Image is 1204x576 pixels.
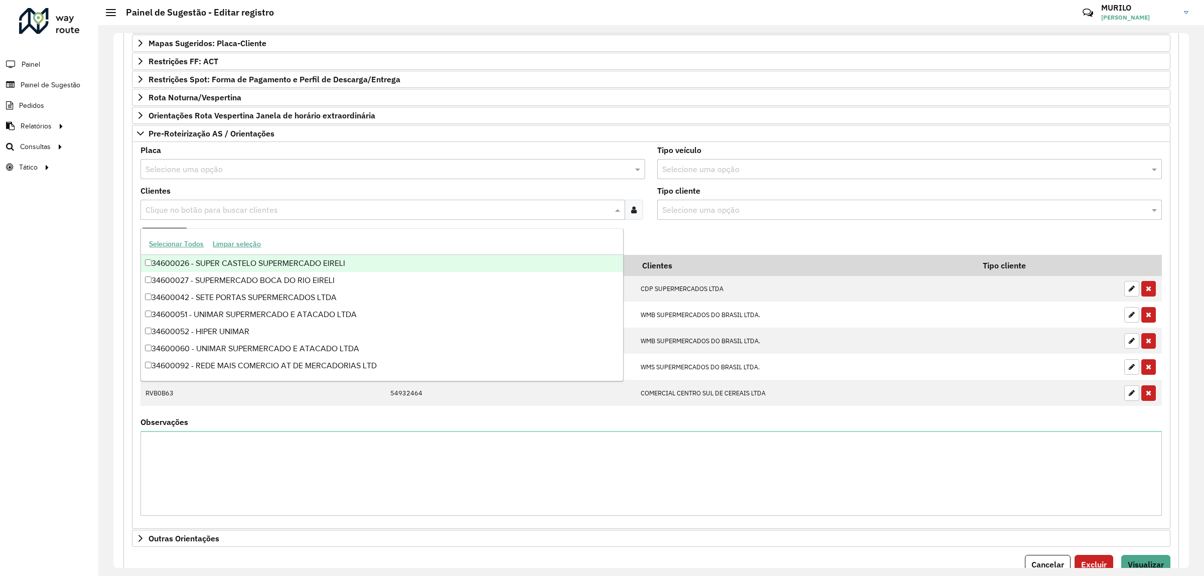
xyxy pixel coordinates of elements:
span: Consultas [20,141,51,152]
td: RVB0B63 [140,380,239,406]
label: Tipo cliente [657,185,700,197]
td: WMB SUPERMERCADOS DO BRASIL LTDA. [635,302,976,328]
td: CDP SUPERMERCADOS LTDA [635,276,976,302]
button: Adicionar [140,228,189,247]
h3: MURILO [1101,3,1176,13]
th: Clientes [635,255,976,276]
span: Painel de Sugestão [21,80,80,90]
span: Rota Noturna/Vespertina [148,93,241,101]
td: WMB SUPERMERCADOS DO BRASIL LTDA. [635,328,976,354]
button: Selecionar Todos [144,236,208,252]
div: 34600051 - UNIMAR SUPERMERCADO E ATACADO LTDA [141,306,623,323]
a: Contato Rápido [1077,2,1099,24]
label: Clientes [140,185,171,197]
div: 34600042 - SETE PORTAS SUPERMERCADOS LTDA [141,289,623,306]
button: Visualizar [1121,555,1170,574]
div: Pre-Roteirização AS / Orientações [132,142,1170,529]
a: Pre-Roteirização AS / Orientações [132,125,1170,142]
span: Pedidos [19,100,44,111]
div: 34600100 - CDP SUPERMERCADOS LTDA [141,374,623,391]
span: Excluir [1081,559,1107,569]
td: WMS SUPERMERCADOS DO BRASIL LTDA. [635,354,976,380]
td: 54932464 [385,380,636,406]
a: Orientações Rota Vespertina Janela de horário extraordinária [132,107,1170,124]
div: 34600092 - REDE MAIS COMERCIO AT DE MERCADORIAS LTD [141,357,623,374]
h2: Painel de Sugestão - Editar registro [116,7,274,18]
button: Excluir [1075,555,1113,574]
span: Cancelar [1031,559,1064,569]
span: Outras Orientações [148,534,219,542]
span: Tático [19,162,38,173]
button: Limpar seleção [208,236,265,252]
div: 34600060 - UNIMAR SUPERMERCADO E ATACADO LTDA [141,340,623,357]
label: Placa [140,144,161,156]
a: Restrições Spot: Forma de Pagamento e Perfil de Descarga/Entrega [132,71,1170,88]
label: Observações [140,416,188,428]
div: 34600052 - HIPER UNIMAR [141,323,623,340]
span: [PERSON_NAME] [1101,13,1176,22]
span: Pre-Roteirização AS / Orientações [148,129,274,137]
ng-dropdown-panel: Options list [140,228,624,381]
a: Rota Noturna/Vespertina [132,89,1170,106]
span: Restrições Spot: Forma de Pagamento e Perfil de Descarga/Entrega [148,75,400,83]
div: 34600027 - SUPERMERCADO BOCA DO RIO EIRELI [141,272,623,289]
span: Orientações Rota Vespertina Janela de horário extraordinária [148,111,375,119]
span: Relatórios [21,121,52,131]
a: Restrições FF: ACT [132,53,1170,70]
a: Outras Orientações [132,530,1170,547]
span: Painel [22,59,40,70]
a: Mapas Sugeridos: Placa-Cliente [132,35,1170,52]
label: Tipo veículo [657,144,701,156]
span: Restrições FF: ACT [148,57,218,65]
span: Visualizar [1128,559,1164,569]
button: Cancelar [1025,555,1071,574]
td: COMERCIAL CENTRO SUL DE CEREAIS LTDA [635,380,976,406]
div: 34600026 - SUPER CASTELO SUPERMERCADO EIRELI [141,255,623,272]
th: Tipo cliente [976,255,1119,276]
span: Mapas Sugeridos: Placa-Cliente [148,39,266,47]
